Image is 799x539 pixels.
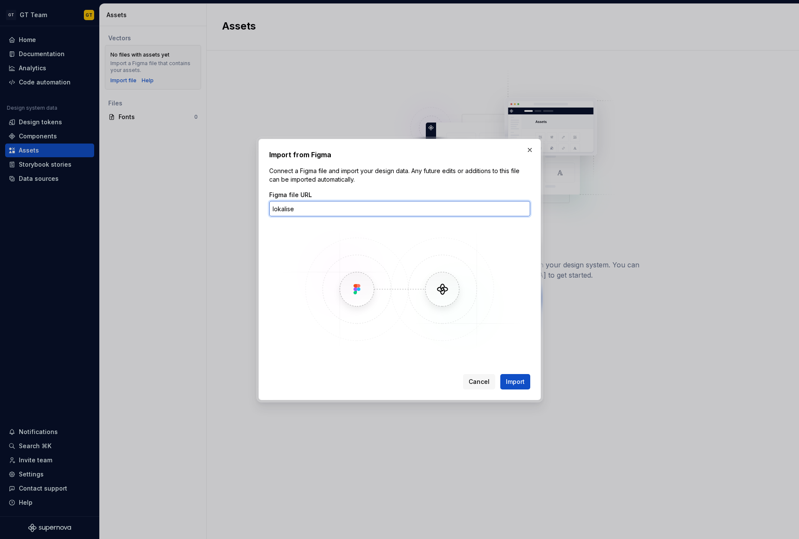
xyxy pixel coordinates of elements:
[269,201,530,216] input: https://figma.com/file/...
[269,150,530,160] h2: Import from Figma
[469,377,490,386] span: Cancel
[506,377,525,386] span: Import
[500,374,530,389] button: Import
[269,191,312,199] label: Figma file URL
[463,374,495,389] button: Cancel
[269,167,530,184] p: Connect a Figma file and import your design data. Any future edits or additions to this file can ...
